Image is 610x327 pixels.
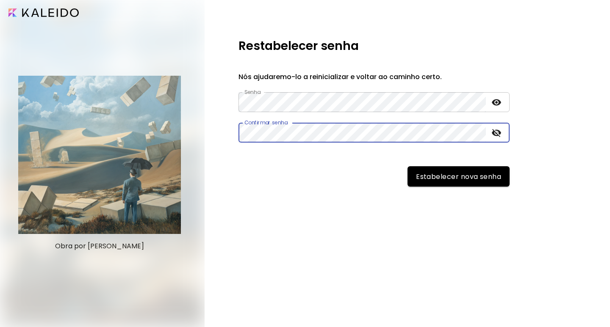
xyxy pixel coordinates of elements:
[408,166,510,187] button: Estabelecer nova senha
[489,126,504,140] button: toggle password visibility
[416,172,501,181] span: Estabelecer nova senha
[238,37,359,55] h5: Restabelecer senha
[238,72,510,82] h5: Nós ajudaremo-lo a reinicializar e voltar ao caminho certo.
[489,95,504,110] button: toggle password visibility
